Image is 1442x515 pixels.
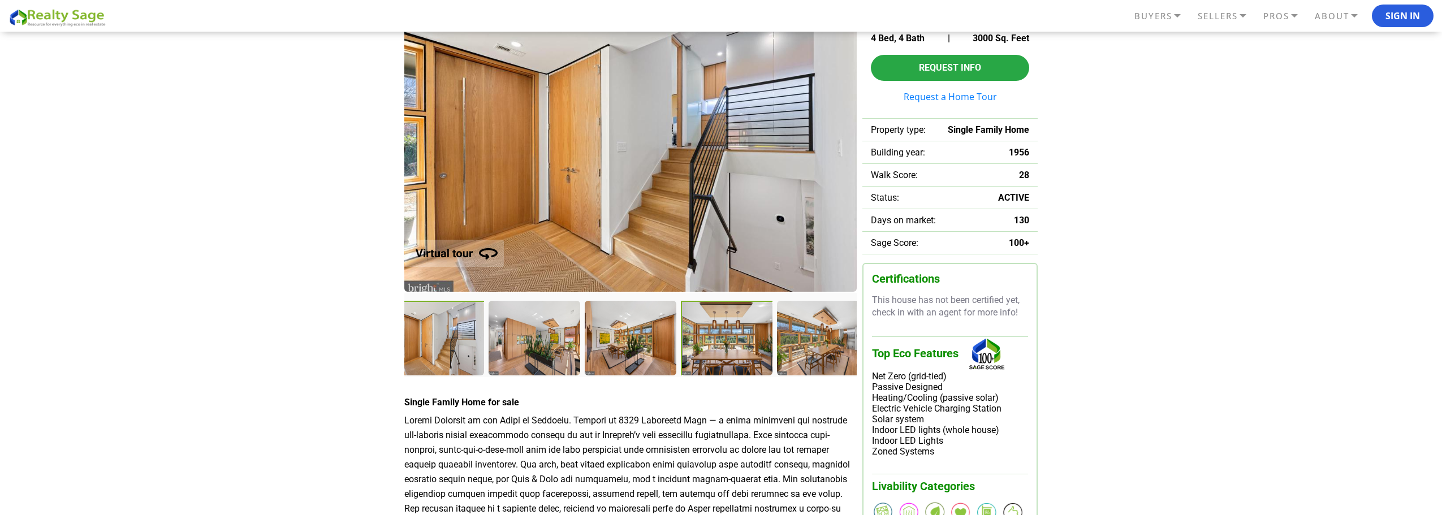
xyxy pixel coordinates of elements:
[973,33,1029,44] span: 3000 Sq. Feet
[872,371,1028,457] div: Net Zero (grid-tied) Passive Designed Heating/Cooling (passive solar) Electric Vehicle Charging S...
[1372,5,1434,27] button: Sign In
[1260,6,1312,26] a: PROS
[1019,170,1029,180] span: 28
[871,237,918,248] span: Sage Score:
[948,124,1029,135] span: Single Family Home
[404,397,857,408] h4: Single Family Home for sale
[872,336,1028,371] h3: Top Eco Features
[948,33,950,44] span: |
[872,294,1028,319] p: This house has not been certified yet, check in with an agent for more info!
[871,170,918,180] span: Walk Score:
[871,192,899,203] span: Status:
[1132,6,1195,26] a: BUYERS
[8,7,110,27] img: REALTY SAGE
[1009,147,1029,158] span: 1956
[871,147,925,158] span: Building year:
[872,474,1028,493] h3: Livability Categories
[871,124,926,135] span: Property type:
[1312,6,1372,26] a: ABOUT
[998,192,1029,203] span: ACTIVE
[871,55,1029,81] button: Request Info
[871,92,1029,101] a: Request a Home Tour
[871,33,925,44] span: 4 Bed, 4 Bath
[1195,6,1260,26] a: SELLERS
[1014,215,1029,226] span: 130
[1009,237,1029,248] span: 100+
[871,215,936,226] span: Days on market:
[872,272,1028,285] h3: Certifications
